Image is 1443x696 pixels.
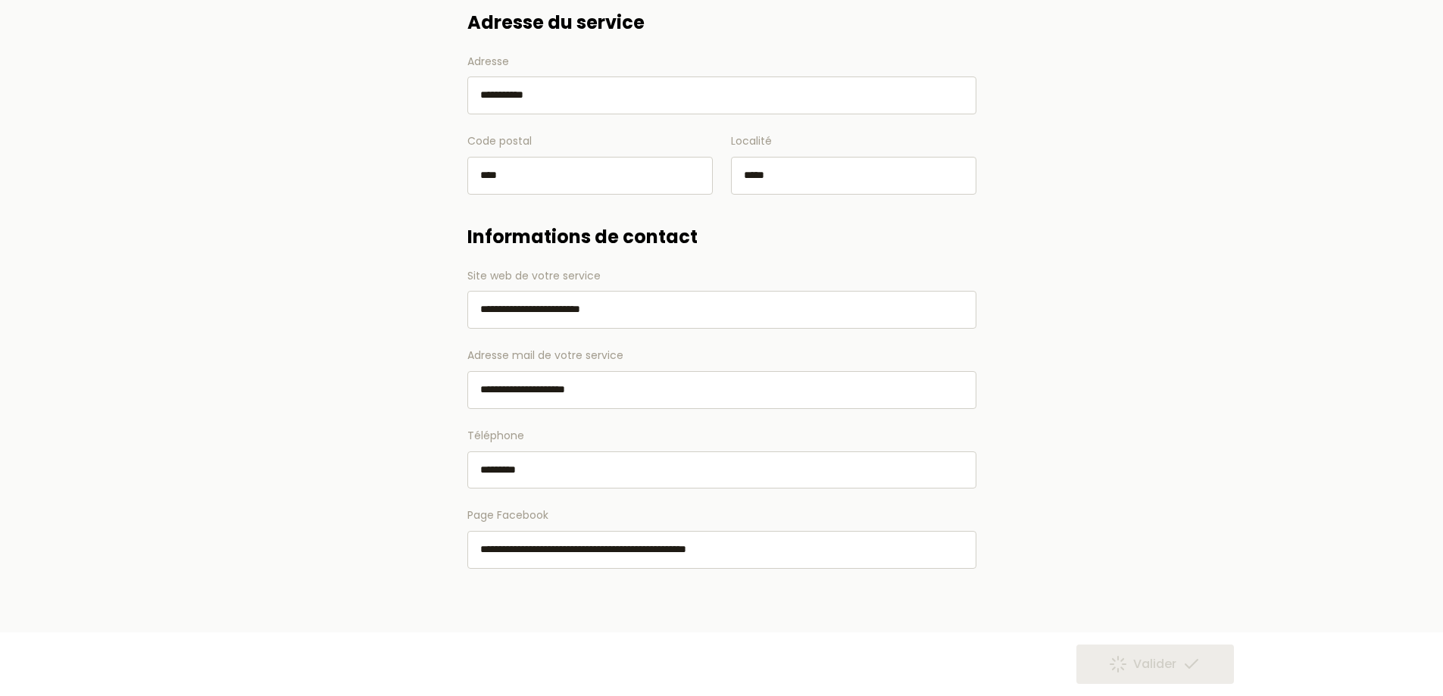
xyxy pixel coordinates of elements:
[467,451,976,489] input: Téléphone
[467,53,976,115] label: Adresse
[467,507,976,569] label: Page Facebook
[467,76,976,114] input: Adresse
[467,267,976,329] label: Site web de votre service
[1076,645,1234,684] button: Valider
[731,157,976,195] input: Localité
[731,133,976,195] label: Localité
[467,427,976,489] label: Téléphone
[467,291,976,329] input: Site web de votre service
[1133,655,1176,673] span: Valider
[467,11,976,35] h2: Adresse du service
[467,133,713,195] label: Code postal
[467,225,976,249] h2: Informations de contact
[467,371,976,409] input: Adresse mail de votre service
[467,157,713,195] input: Code postal
[467,531,976,569] input: Page Facebook
[467,347,976,409] label: Adresse mail de votre service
